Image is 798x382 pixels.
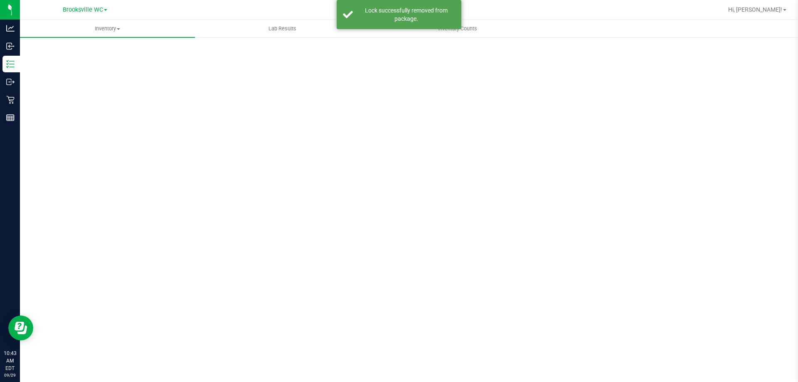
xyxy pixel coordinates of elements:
[8,315,33,340] iframe: Resource center
[20,20,195,37] a: Inventory
[6,42,15,50] inline-svg: Inbound
[63,6,103,13] span: Brooksville WC
[728,6,782,13] span: Hi, [PERSON_NAME]!
[195,20,370,37] a: Lab Results
[4,350,16,372] p: 10:43 AM EDT
[6,60,15,68] inline-svg: Inventory
[6,24,15,32] inline-svg: Analytics
[6,96,15,104] inline-svg: Retail
[6,113,15,122] inline-svg: Reports
[4,372,16,378] p: 09/29
[357,6,455,23] div: Lock successfully removed from package.
[6,78,15,86] inline-svg: Outbound
[257,25,308,32] span: Lab Results
[20,25,195,32] span: Inventory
